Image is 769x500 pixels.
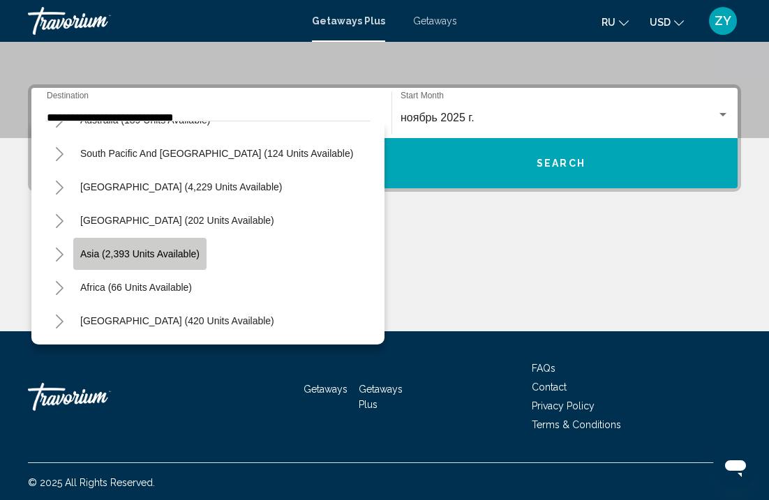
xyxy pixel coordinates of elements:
button: User Menu [705,6,741,36]
button: Toggle Asia (2,393 units available) [45,240,73,268]
span: ru [602,17,615,28]
span: South Pacific and [GEOGRAPHIC_DATA] (124 units available) [80,148,353,159]
span: USD [650,17,671,28]
a: Travorium [28,7,298,35]
a: Getaways [413,15,457,26]
span: Africa (66 units available) [80,282,192,293]
button: [GEOGRAPHIC_DATA] (202 units available) [73,204,281,236]
a: FAQs [532,363,555,374]
span: [GEOGRAPHIC_DATA] (4,229 units available) [80,181,282,192]
span: ноябрь 2025 г. [401,112,475,123]
span: Search [537,158,585,169]
button: Asia (2,393 units available) [73,238,207,270]
span: ZY [715,14,731,28]
span: Asia (2,393 units available) [80,248,200,259]
button: Change currency [650,12,684,32]
span: [GEOGRAPHIC_DATA] (202 units available) [80,215,274,226]
a: Getaways Plus [359,384,403,410]
a: Contact [532,381,567,393]
button: [GEOGRAPHIC_DATA] (420 units available) [73,305,281,337]
button: Change language [602,12,629,32]
a: Travorium [28,376,167,418]
a: Getaways Plus [312,15,385,26]
a: Getaways [304,384,348,395]
span: [GEOGRAPHIC_DATA] (420 units available) [80,315,274,326]
button: Search [384,138,738,188]
button: Toggle Middle East (420 units available) [45,307,73,335]
button: Toggle Africa (66 units available) [45,273,73,301]
button: Africa (66 units available) [73,271,199,303]
button: [GEOGRAPHIC_DATA] (4,229 units available) [73,171,289,203]
iframe: Кнопка запуска окна обмена сообщениями [713,444,758,489]
button: South Pacific and [GEOGRAPHIC_DATA] (124 units available) [73,137,360,169]
span: © 2025 All Rights Reserved. [28,477,155,488]
button: Toggle South America (4,229 units available) [45,173,73,201]
div: Search widget [31,88,738,188]
button: Toggle Central America (202 units available) [45,206,73,234]
a: Privacy Policy [532,400,595,411]
a: Terms & Conditions [532,419,621,430]
button: Toggle South Pacific and Oceania (124 units available) [45,139,73,167]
